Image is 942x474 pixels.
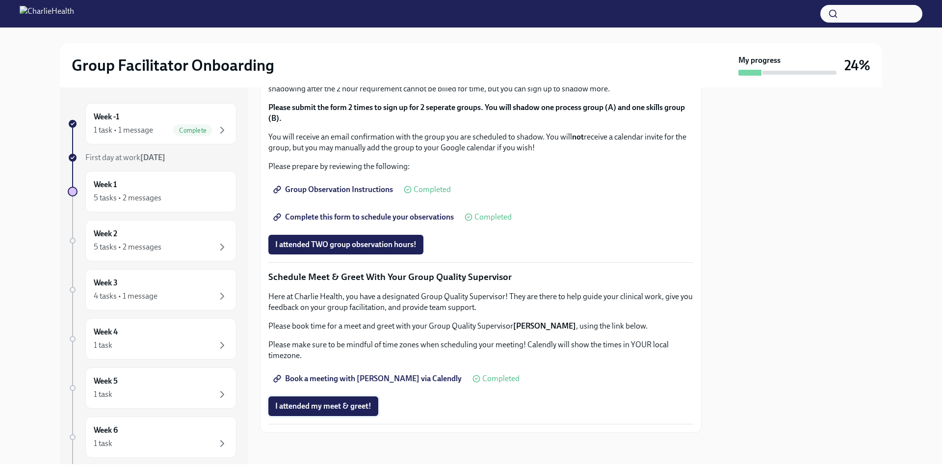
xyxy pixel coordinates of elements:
a: Week 61 task [68,417,236,458]
button: I attended my meet & greet! [268,396,378,416]
h2: Group Facilitator Onboarding [72,56,274,75]
a: Week 51 task [68,367,236,409]
strong: [PERSON_NAME] [513,321,576,331]
p: Please prepare by reviewing the following: [268,161,693,172]
p: Here at Charlie Health, you have a designated Group Quality Supervisor! They are there to help gu... [268,291,693,313]
p: You will receive an email confirmation with the group you are scheduled to shadow. You will recei... [268,132,693,153]
div: 1 task [94,438,112,449]
div: 4 tasks • 1 message [94,291,157,302]
span: Completed [414,186,451,194]
a: First day at work[DATE] [68,152,236,163]
p: Schedule Meet & Greet With Your Group Quality Supervisor [268,271,693,283]
span: First day at work [85,153,165,162]
a: Week 41 task [68,318,236,360]
span: Book a meeting with [PERSON_NAME] via Calendly [275,374,462,384]
strong: Please submit the form 2 times to sign up for 2 seperate groups. You will shadow one process grou... [268,103,685,123]
div: 1 task [94,340,112,351]
a: Group Observation Instructions [268,180,400,199]
h6: Week 3 [94,278,118,288]
a: Week 25 tasks • 2 messages [68,220,236,261]
h6: Week 2 [94,228,117,239]
strong: My progress [738,55,781,66]
strong: not [572,132,584,141]
div: 5 tasks • 2 messages [94,193,161,203]
p: Please make sure to be mindful of time zones when scheduling your meeting! Calendly will show the... [268,339,693,361]
strong: [DATE] [140,153,165,162]
img: CharlieHealth [20,6,74,22]
span: I attended TWO group observation hours! [275,240,417,250]
span: Completed [482,375,520,383]
a: Complete this form to schedule your observations [268,207,461,227]
h3: 24% [844,56,870,74]
a: Book a meeting with [PERSON_NAME] via Calendly [268,369,469,389]
span: I attended my meet & greet! [275,401,371,411]
span: Completed [474,213,512,221]
span: Complete this form to schedule your observations [275,212,454,222]
div: 5 tasks • 2 messages [94,242,161,252]
h6: Week 4 [94,327,118,337]
span: Complete [173,127,212,134]
div: 1 task • 1 message [94,125,153,136]
h6: Week 6 [94,425,118,436]
a: Week -11 task • 1 messageComplete [68,103,236,144]
h6: Week 1 [94,179,117,190]
div: 1 task [94,389,112,400]
a: Week 15 tasks • 2 messages [68,171,236,212]
span: Group Observation Instructions [275,185,393,195]
h6: Week 5 [94,376,118,387]
p: Please book time for a meet and greet with your Group Quality Supervisor , using the link below. [268,321,693,332]
button: I attended TWO group observation hours! [268,235,423,254]
a: Week 34 tasks • 1 message [68,269,236,310]
h6: Week -1 [94,112,119,122]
